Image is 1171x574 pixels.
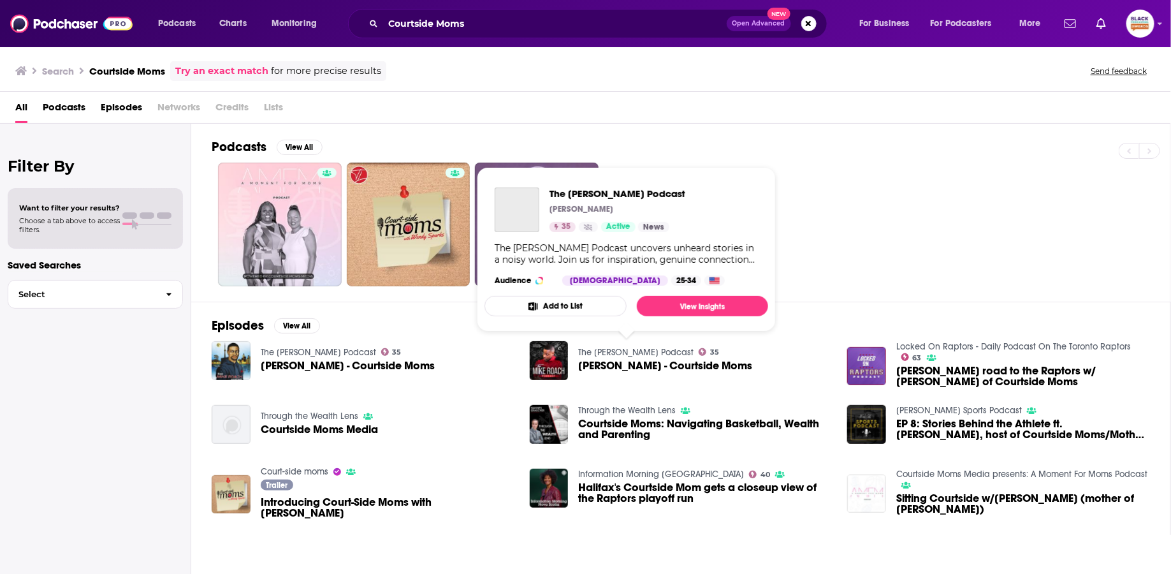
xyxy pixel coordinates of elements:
img: Halifax's Courtside Mom gets a closeup view of the Raptors playoff run [530,469,569,508]
a: 40 [749,471,770,478]
span: Introducing Court-Side Moms with [PERSON_NAME] [261,497,514,519]
a: Mel Gil Sports Podcast [896,405,1022,416]
span: Networks [157,97,200,123]
a: EpisodesView All [212,318,320,334]
a: Through the Wealth Lens [261,411,358,422]
a: Episodes [101,97,142,123]
a: EP 8: Stories Behind the Athlete ft. Wendy Sparks, host of Courtside Moms/Mother of Khem Birch [896,418,1150,440]
a: Information Morning Nova Scotia [578,469,744,480]
span: EP 8: Stories Behind the Athlete ft. [PERSON_NAME], host of Courtside Moms/Mother of [PERSON_NAME] [896,418,1150,440]
span: New [767,8,790,20]
a: 35 [699,348,719,356]
a: Podcasts [43,97,85,123]
p: [PERSON_NAME] [549,204,613,214]
a: Wendy Sparks - Courtside Moms [578,360,752,371]
h3: Search [42,65,74,77]
a: Locked On Raptors - Daily Podcast On The Toronto Raptors [896,341,1131,352]
a: Show notifications dropdown [1091,13,1111,34]
p: Saved Searches [8,259,183,271]
a: View Insights [637,296,768,316]
a: Sitting Courtside w/Sandra Brunson (mother of Jalen Brunson) [896,493,1150,515]
img: Wendy Sparks - Courtside Moms [212,341,251,380]
button: open menu [922,13,1010,34]
h2: Filter By [8,157,183,175]
button: View All [277,140,323,155]
a: 35 [381,348,402,356]
a: Khem Birch's road to the Raptors w/ Wendy Sparks of Courtside Moms [896,365,1150,387]
img: Sitting Courtside w/Sandra Brunson (mother of Jalen Brunson) [847,475,886,513]
a: All [15,97,27,123]
a: Courtside Moms Media [261,424,378,435]
img: Courtside Moms: Navigating Basketball, Wealth and Parenting [530,405,569,444]
img: EP 8: Stories Behind the Athlete ft. Wendy Sparks, host of Courtside Moms/Mother of Khem Birch [847,405,886,444]
a: 35 [549,222,576,232]
input: Search podcasts, credits, & more... [383,13,727,34]
img: Khem Birch's road to the Raptors w/ Wendy Sparks of Courtside Moms [847,347,886,386]
button: Send feedback [1087,66,1151,77]
a: Wendy Sparks - Courtside Moms [261,360,435,371]
a: Active [601,222,636,232]
button: open menu [263,13,333,34]
h3: Audience [495,276,552,286]
span: Want to filter your results? [19,203,120,212]
div: Search podcasts, credits, & more... [360,9,840,38]
span: 63 [913,355,922,361]
span: [PERSON_NAME] - Courtside Moms [261,360,435,371]
span: Courtside Moms: Navigating Basketball, Wealth and Parenting [578,418,832,440]
span: 35 [392,350,401,355]
img: User Profile [1126,10,1154,38]
img: Wendy Sparks - Courtside Moms [530,341,569,380]
a: The Mike Roach Podcast [495,188,539,232]
span: For Podcasters [931,15,992,33]
a: Try an exact match [175,64,268,78]
a: The Mike Roach Podcast [578,347,694,358]
a: Court-side moms [261,466,328,477]
button: View All [274,318,320,334]
span: For Business [859,15,910,33]
div: The [PERSON_NAME] Podcast uncovers unheard stories in a noisy world. Join us for inspiration, gen... [495,242,758,265]
div: [DEMOGRAPHIC_DATA] [562,276,668,286]
img: Introducing Court-Side Moms with Wendy Sparks [212,475,251,514]
button: open menu [850,13,926,34]
span: Open Advanced [732,20,785,27]
span: Select [8,290,156,298]
span: for more precise results [271,64,381,78]
span: Charts [219,15,247,33]
span: 40 [760,472,770,478]
span: Logged in as blackpodcastingawards [1126,10,1154,38]
a: 63 [901,353,922,361]
a: Courtside Moms Media presents: A Moment For Moms Podcast [896,469,1147,480]
span: Monitoring [272,15,317,33]
a: Through the Wealth Lens [578,405,676,416]
a: The Mike Roach Podcast [549,188,685,200]
a: Introducing Court-Side Moms with Wendy Sparks [261,497,514,519]
a: The Mike Roach Podcast [261,347,376,358]
span: Podcasts [158,15,196,33]
span: 35 [562,221,571,233]
span: Lists [264,97,283,123]
a: News [638,222,669,232]
span: Active [606,221,630,233]
div: 25-34 [671,276,701,286]
span: Halifax's Courtside Mom gets a closeup view of the Raptors playoff run [578,482,832,504]
span: [PERSON_NAME] road to the Raptors w/ [PERSON_NAME] of Courtside Moms [896,365,1150,387]
a: Charts [211,13,254,34]
span: More [1019,15,1041,33]
button: Show profile menu [1126,10,1154,38]
a: Show notifications dropdown [1059,13,1081,34]
img: Podchaser - Follow, Share and Rate Podcasts [10,11,133,36]
button: open menu [149,13,212,34]
h2: Podcasts [212,139,266,155]
img: Courtside Moms Media [212,405,251,444]
a: 34 [475,163,599,286]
